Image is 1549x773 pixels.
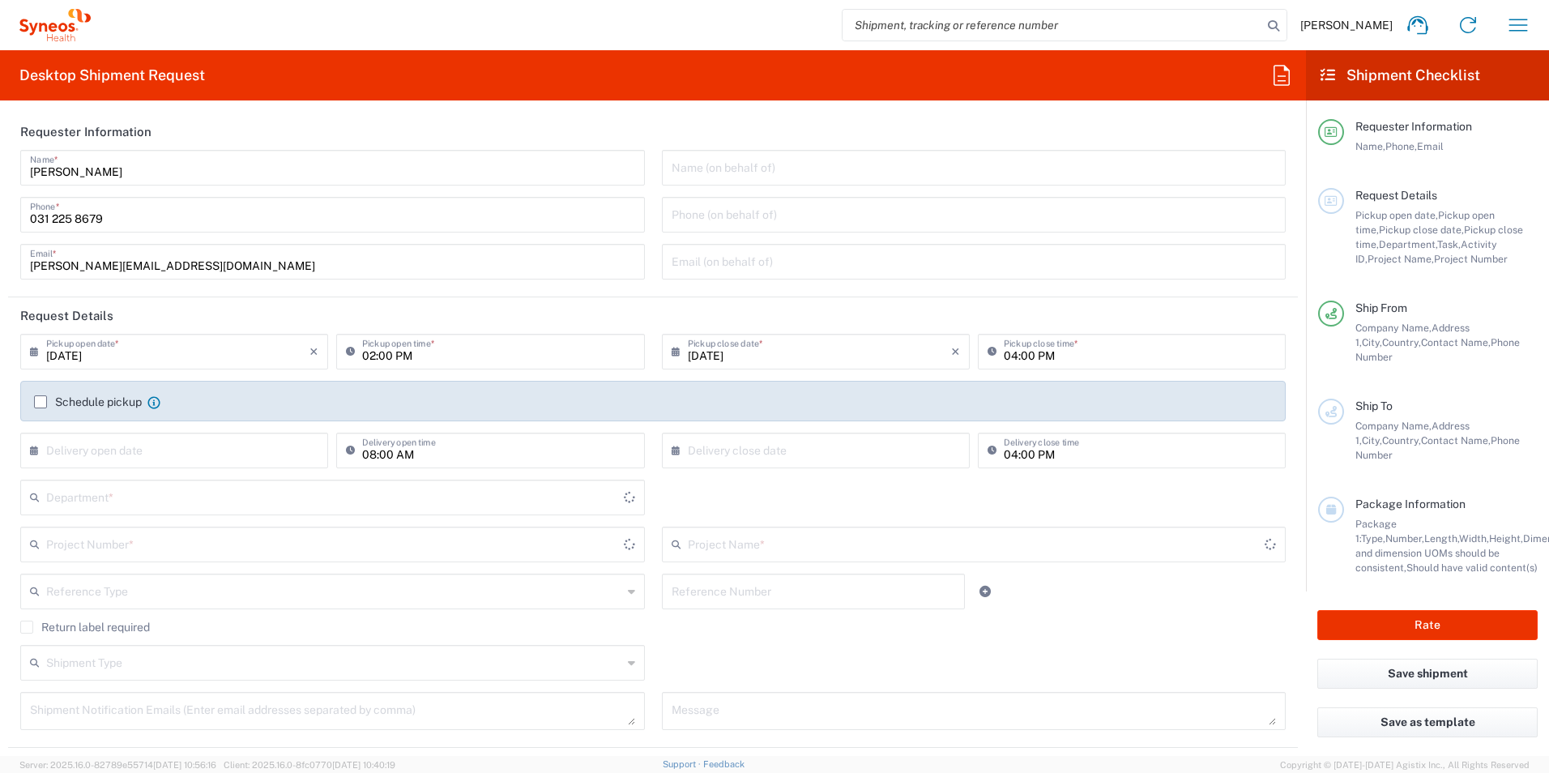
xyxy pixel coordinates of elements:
[1382,434,1421,446] span: Country,
[309,339,318,365] i: ×
[1317,610,1538,640] button: Rate
[1317,659,1538,689] button: Save shipment
[224,760,395,770] span: Client: 2025.16.0-8fc0770
[1362,434,1382,446] span: City,
[332,760,395,770] span: [DATE] 10:40:19
[20,308,113,324] h2: Request Details
[1421,434,1491,446] span: Contact Name,
[1385,140,1417,152] span: Phone,
[663,759,703,769] a: Support
[1489,532,1523,545] span: Height,
[843,10,1262,41] input: Shipment, tracking or reference number
[1321,66,1480,85] h2: Shipment Checklist
[34,395,142,408] label: Schedule pickup
[1417,140,1444,152] span: Email
[1355,518,1397,545] span: Package 1:
[153,760,216,770] span: [DATE] 10:56:16
[1406,562,1538,574] span: Should have valid content(s)
[1355,420,1432,432] span: Company Name,
[1355,399,1393,412] span: Ship To
[1382,336,1421,348] span: Country,
[1421,336,1491,348] span: Contact Name,
[1379,224,1464,236] span: Pickup close date,
[1355,322,1432,334] span: Company Name,
[1368,253,1434,265] span: Project Name,
[703,759,745,769] a: Feedback
[1355,209,1438,221] span: Pickup open date,
[974,580,996,603] a: Add Reference
[1355,140,1385,152] span: Name,
[1437,238,1461,250] span: Task,
[1385,532,1424,545] span: Number,
[1424,532,1459,545] span: Length,
[20,124,151,140] h2: Requester Information
[1459,532,1489,545] span: Width,
[1355,301,1407,314] span: Ship From
[1355,498,1466,510] span: Package Information
[1280,758,1530,772] span: Copyright © [DATE]-[DATE] Agistix Inc., All Rights Reserved
[19,66,205,85] h2: Desktop Shipment Request
[1434,253,1508,265] span: Project Number
[1355,189,1437,202] span: Request Details
[1355,120,1472,133] span: Requester Information
[951,339,960,365] i: ×
[1317,707,1538,737] button: Save as template
[1379,238,1437,250] span: Department,
[1361,532,1385,545] span: Type,
[1362,336,1382,348] span: City,
[19,760,216,770] span: Server: 2025.16.0-82789e55714
[1300,18,1393,32] span: [PERSON_NAME]
[20,621,150,634] label: Return label required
